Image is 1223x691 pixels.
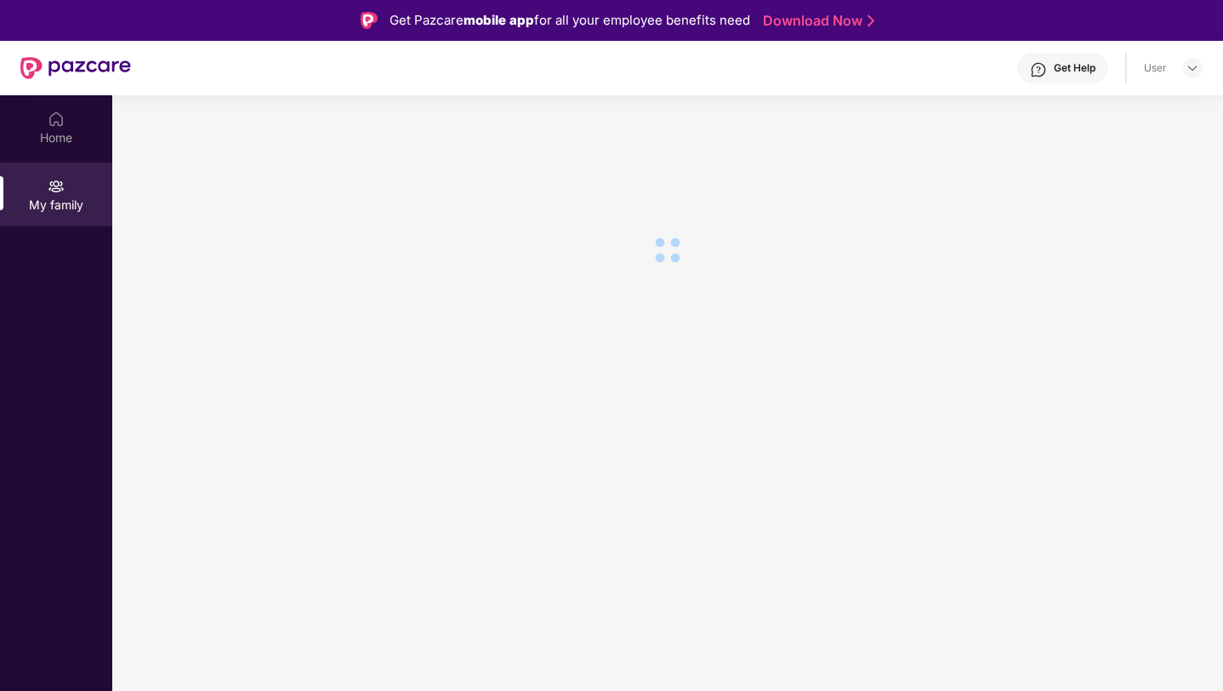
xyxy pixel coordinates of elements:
[48,111,65,128] img: svg+xml;base64,PHN2ZyBpZD0iSG9tZSIgeG1sbnM9Imh0dHA6Ly93d3cudzMub3JnLzIwMDAvc3ZnIiB3aWR0aD0iMjAiIG...
[867,12,874,30] img: Stroke
[1030,61,1047,78] img: svg+xml;base64,PHN2ZyBpZD0iSGVscC0zMngzMiIgeG1sbnM9Imh0dHA6Ly93d3cudzMub3JnLzIwMDAvc3ZnIiB3aWR0aD...
[763,12,869,30] a: Download Now
[48,178,65,195] img: svg+xml;base64,PHN2ZyB3aWR0aD0iMjAiIGhlaWdodD0iMjAiIHZpZXdCb3g9IjAgMCAyMCAyMCIgZmlsbD0ibm9uZSIgeG...
[464,12,534,28] strong: mobile app
[1186,61,1199,75] img: svg+xml;base64,PHN2ZyBpZD0iRHJvcGRvd24tMzJ4MzIiIHhtbG5zPSJodHRwOi8vd3d3LnczLm9yZy8yMDAwL3N2ZyIgd2...
[390,10,750,31] div: Get Pazcare for all your employee benefits need
[361,12,378,29] img: Logo
[1054,61,1095,75] div: Get Help
[1144,61,1167,75] div: User
[20,57,131,79] img: New Pazcare Logo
